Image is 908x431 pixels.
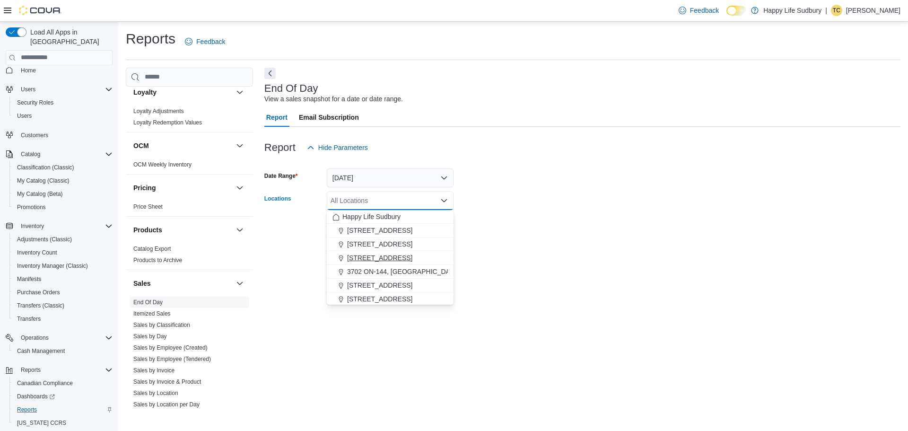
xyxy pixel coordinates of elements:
button: My Catalog (Classic) [9,174,116,187]
a: My Catalog (Beta) [13,188,67,200]
div: Pricing [126,201,253,216]
p: Happy Life Sudbury [763,5,821,16]
button: Loyalty [234,87,245,98]
span: Sales by Invoice & Product [133,378,201,386]
button: Classification (Classic) [9,161,116,174]
span: Feedback [690,6,719,15]
span: Customers [21,132,48,139]
a: Cash Management [13,345,69,357]
span: Inventory [21,222,44,230]
span: Price Sheet [133,203,163,211]
button: Inventory Manager (Classic) [9,259,116,273]
button: Catalog [2,148,116,161]
a: Transfers (Classic) [13,300,68,311]
button: [STREET_ADDRESS] [327,279,454,292]
span: Inventory Count [17,249,57,256]
a: Sales by Location [133,390,178,396]
div: Tanner Chretien [831,5,842,16]
a: Loyalty Adjustments [133,108,184,114]
span: Sales by Employee (Tendered) [133,355,211,363]
h3: Loyalty [133,88,157,97]
span: Classification (Classic) [17,164,74,171]
span: Cash Management [13,345,113,357]
a: My Catalog (Classic) [13,175,73,186]
button: [STREET_ADDRESS] [327,251,454,265]
a: Sales by Employee (Tendered) [133,356,211,362]
button: [DATE] [327,168,454,187]
span: Transfers (Classic) [13,300,113,311]
span: TC [833,5,840,16]
span: [US_STATE] CCRS [17,419,66,427]
span: Sales by Location [133,389,178,397]
span: Sales by Classification [133,321,190,329]
span: My Catalog (Classic) [17,177,70,185]
span: Catalog [17,149,113,160]
a: OCM Weekly Inventory [133,161,192,168]
h3: OCM [133,141,149,150]
span: Home [17,64,113,76]
button: Reports [9,403,116,416]
a: Sales by Day [133,333,167,340]
span: Dashboards [17,393,55,400]
button: Sales [234,278,245,289]
span: Users [17,112,32,120]
span: Home [21,67,36,74]
div: View a sales snapshot for a date or date range. [264,94,403,104]
a: End Of Day [133,299,163,306]
h3: End Of Day [264,83,318,94]
span: Inventory [17,220,113,232]
button: Catalog [17,149,44,160]
p: | [825,5,827,16]
a: Security Roles [13,97,57,108]
button: Customers [2,128,116,142]
span: [STREET_ADDRESS] [347,253,412,263]
span: Customers [17,129,113,141]
span: Transfers (Classic) [17,302,64,309]
span: Transfers [13,313,113,325]
button: Manifests [9,273,116,286]
h3: Products [133,225,162,235]
span: Sales by Employee (Created) [133,344,208,352]
span: Email Subscription [299,108,359,127]
a: Sales by Invoice & Product [133,378,201,385]
span: Dashboards [13,391,113,402]
a: Promotions [13,202,50,213]
span: Transfers [17,315,41,323]
button: Products [133,225,232,235]
span: [STREET_ADDRESS] [347,294,412,304]
span: Catalog Export [133,245,171,253]
button: My Catalog (Beta) [9,187,116,201]
span: Operations [17,332,113,343]
span: Reports [17,406,37,413]
a: Purchase Orders [13,287,64,298]
button: OCM [133,141,232,150]
div: Loyalty [126,106,253,132]
button: Purchase Orders [9,286,116,299]
a: Dashboards [9,390,116,403]
a: Transfers [13,313,44,325]
button: Promotions [9,201,116,214]
button: Sales [133,279,232,288]
span: Users [17,84,113,95]
button: Close list of options [440,197,448,204]
button: [STREET_ADDRESS] [327,237,454,251]
span: 3702 ON-144, [GEOGRAPHIC_DATA] [347,267,460,276]
button: [STREET_ADDRESS] [327,224,454,237]
a: Itemized Sales [133,310,171,317]
span: Canadian Compliance [17,379,73,387]
span: Reports [17,364,113,376]
a: Sales by Employee (Created) [133,344,208,351]
a: Sales by Invoice [133,367,175,374]
label: Locations [264,195,291,202]
button: Inventory [2,220,116,233]
span: [STREET_ADDRESS] [347,226,412,235]
a: Inventory Count [13,247,61,258]
span: Purchase Orders [13,287,113,298]
button: [STREET_ADDRESS] [327,292,454,306]
span: Reports [21,366,41,374]
span: [STREET_ADDRESS] [347,239,412,249]
button: Loyalty [133,88,232,97]
a: Feedback [675,1,723,20]
span: Operations [21,334,49,342]
span: Inventory Manager (Classic) [13,260,113,272]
